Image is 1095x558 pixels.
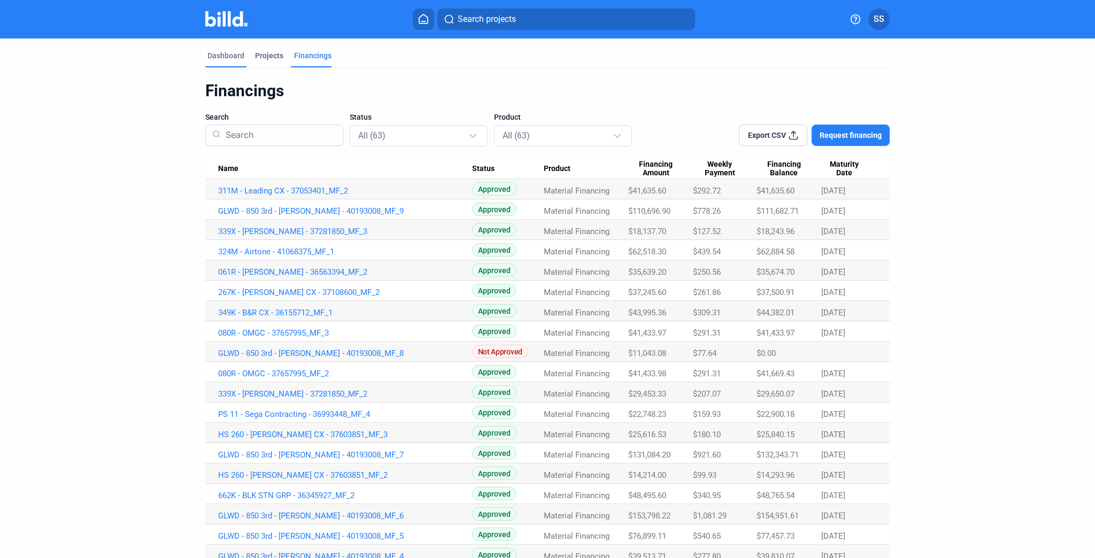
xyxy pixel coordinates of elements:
span: Search projects [458,13,516,26]
div: Financings [294,50,331,61]
span: Material Financing [544,247,610,257]
span: $41,433.98 [628,369,666,378]
span: $131,084.20 [628,450,670,460]
div: Product [544,164,628,174]
a: 324M - Airtone - 41068375_MF_1 [218,247,472,257]
span: Material Financing [544,450,610,460]
a: HS 260 - [PERSON_NAME] CX - 37603851_MF_2 [218,470,472,480]
span: Not Approved [472,345,528,358]
span: [DATE] [821,206,845,216]
span: Approved [472,385,516,399]
span: Approved [472,263,516,277]
span: $291.31 [693,328,721,338]
div: Financing Balance [757,160,821,178]
span: $77.64 [693,348,716,358]
span: [DATE] [821,288,845,297]
a: 311M - Leading CX - 37053401_MF_2 [218,186,472,196]
img: Billd Company Logo [205,11,248,27]
span: Approved [472,365,516,378]
button: Export CSV [739,125,807,146]
button: Request financing [812,125,890,146]
a: 662K - BLK STN GRP - 36345927_MF_2 [218,491,472,500]
span: $48,495.60 [628,491,666,500]
span: [DATE] [821,389,845,399]
mat-select-trigger: All (63) [503,130,530,141]
span: Approved [472,304,516,317]
span: SS [874,13,884,26]
div: Status [472,164,544,174]
span: $44,382.01 [757,308,795,317]
span: Material Financing [544,491,610,500]
span: Approved [472,182,516,196]
span: Material Financing [544,511,610,521]
div: Projects [255,50,283,61]
div: Financing Amount [628,160,693,178]
span: Approved [472,203,516,216]
span: Approved [472,284,516,297]
span: [DATE] [821,450,845,460]
span: $22,900.18 [757,409,795,419]
span: Material Financing [544,227,610,236]
span: Weekly Payment [693,160,747,178]
span: Approved [472,446,516,460]
div: Dashboard [207,50,244,61]
a: 339X - [PERSON_NAME] - 37281850_MF_2 [218,389,472,399]
span: Material Financing [544,531,610,541]
span: Material Financing [544,267,610,277]
span: Status [472,164,495,174]
span: Approved [472,243,516,257]
span: $439.54 [693,247,721,257]
div: Financings [205,81,890,101]
a: 080R - OMGC - 37657995_MF_2 [218,369,472,378]
span: $11,043.08 [628,348,666,358]
span: $18,243.96 [757,227,795,236]
span: Approved [472,223,516,236]
input: Search [221,121,336,149]
span: $540.65 [693,531,721,541]
a: GLWD - 850 3rd - [PERSON_NAME] - 40193008_MF_5 [218,531,472,541]
span: $1,081.29 [693,511,727,521]
span: $37,245.60 [628,288,666,297]
span: $309.31 [693,308,721,317]
span: Material Financing [544,409,610,419]
a: 061R - [PERSON_NAME] - 36563394_MF_2 [218,267,472,277]
span: $25,840.15 [757,430,795,439]
span: Maturity Date [821,160,867,178]
span: [DATE] [821,186,845,196]
span: [DATE] [821,369,845,378]
span: $37,500.91 [757,288,795,297]
span: $41,635.60 [628,186,666,196]
span: Material Financing [544,369,610,378]
span: [DATE] [821,328,845,338]
span: $41,669.43 [757,369,795,378]
a: PS 11 - Sega Contracting - 36993448_MF_4 [218,409,472,419]
a: GLWD - 850 3rd - [PERSON_NAME] - 40193008_MF_9 [218,206,472,216]
span: [DATE] [821,430,845,439]
span: $132,343.71 [757,450,799,460]
span: Approved [472,528,516,541]
a: 349K - B&R CX - 36155712_MF_1 [218,308,472,317]
span: $62,884.58 [757,247,795,257]
span: [DATE] [821,227,845,236]
div: Name [218,164,472,174]
span: $778.26 [693,206,721,216]
span: $48,765.54 [757,491,795,500]
span: Material Financing [544,389,610,399]
a: 080R - OMGC - 37657995_MF_3 [218,328,472,338]
span: Approved [472,324,516,338]
span: $41,635.60 [757,186,795,196]
span: Material Financing [544,288,610,297]
span: [DATE] [821,409,845,419]
span: $43,995.36 [628,308,666,317]
span: $291.31 [693,369,721,378]
span: Financing Amount [628,160,683,178]
span: $35,639.20 [628,267,666,277]
span: $25,616.53 [628,430,666,439]
span: Material Financing [544,206,610,216]
span: Material Financing [544,470,610,480]
span: $29,453.33 [628,389,666,399]
span: Export CSV [748,130,786,141]
span: $22,748.23 [628,409,666,419]
span: $154,951.61 [757,511,799,521]
span: Material Financing [544,186,610,196]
